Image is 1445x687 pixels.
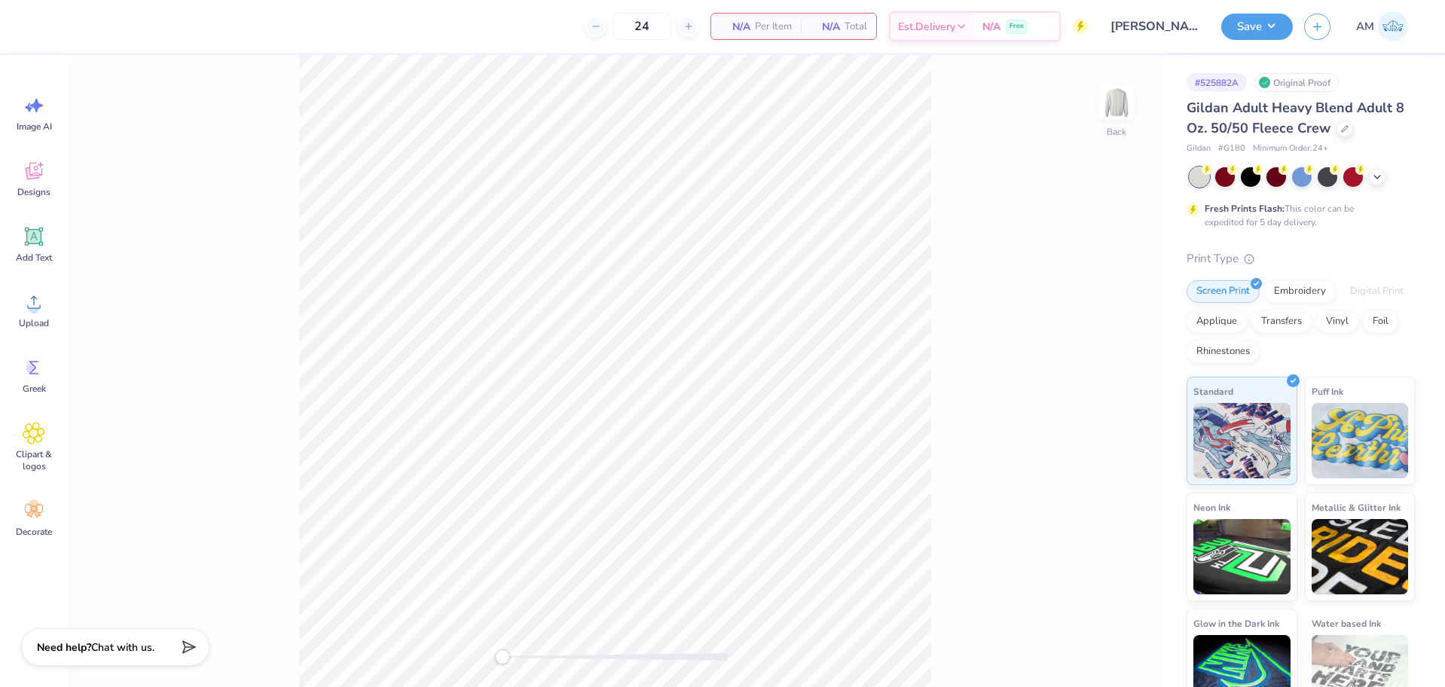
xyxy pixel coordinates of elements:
[1264,280,1336,303] div: Embroidery
[613,13,671,40] input: – –
[898,19,955,35] span: Est. Delivery
[17,186,50,198] span: Designs
[1312,615,1381,631] span: Water based Ink
[1193,519,1291,594] img: Neon Ink
[1218,142,1245,155] span: # G180
[1378,11,1408,41] img: Arvi Mikhail Parcero
[17,121,52,133] span: Image AI
[1253,142,1328,155] span: Minimum Order: 24 +
[1316,310,1358,333] div: Vinyl
[1193,383,1233,399] span: Standard
[1101,87,1132,118] img: Back
[37,640,91,655] strong: Need help?
[1187,99,1404,137] span: Gildan Adult Heavy Blend Adult 8 Oz. 50/50 Fleece Crew
[1312,519,1409,594] img: Metallic & Glitter Ink
[1099,11,1210,41] input: Untitled Design
[1187,340,1260,363] div: Rhinestones
[91,640,154,655] span: Chat with us.
[1221,14,1293,40] button: Save
[1193,403,1291,478] img: Standard
[845,19,867,35] span: Total
[1187,142,1211,155] span: Gildan
[495,649,510,664] div: Accessibility label
[16,526,52,538] span: Decorate
[1187,280,1260,303] div: Screen Print
[9,448,59,472] span: Clipart & logos
[1312,383,1343,399] span: Puff Ink
[982,19,1001,35] span: N/A
[23,383,46,395] span: Greek
[1356,18,1374,35] span: AM
[19,317,49,329] span: Upload
[1312,499,1401,515] span: Metallic & Glitter Ink
[1251,310,1312,333] div: Transfers
[1349,11,1415,41] a: AM
[1193,499,1230,515] span: Neon Ink
[720,19,750,35] span: N/A
[1363,310,1398,333] div: Foil
[1193,615,1279,631] span: Glow in the Dark Ink
[1205,203,1285,215] strong: Fresh Prints Flash:
[755,19,792,35] span: Per Item
[1187,310,1247,333] div: Applique
[1187,73,1247,92] div: # 525882A
[810,19,840,35] span: N/A
[16,252,52,264] span: Add Text
[1312,403,1409,478] img: Puff Ink
[1205,202,1390,229] div: This color can be expedited for 5 day delivery.
[1340,280,1413,303] div: Digital Print
[1187,250,1415,267] div: Print Type
[1254,73,1339,92] div: Original Proof
[1010,21,1024,32] span: Free
[1107,125,1126,139] div: Back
